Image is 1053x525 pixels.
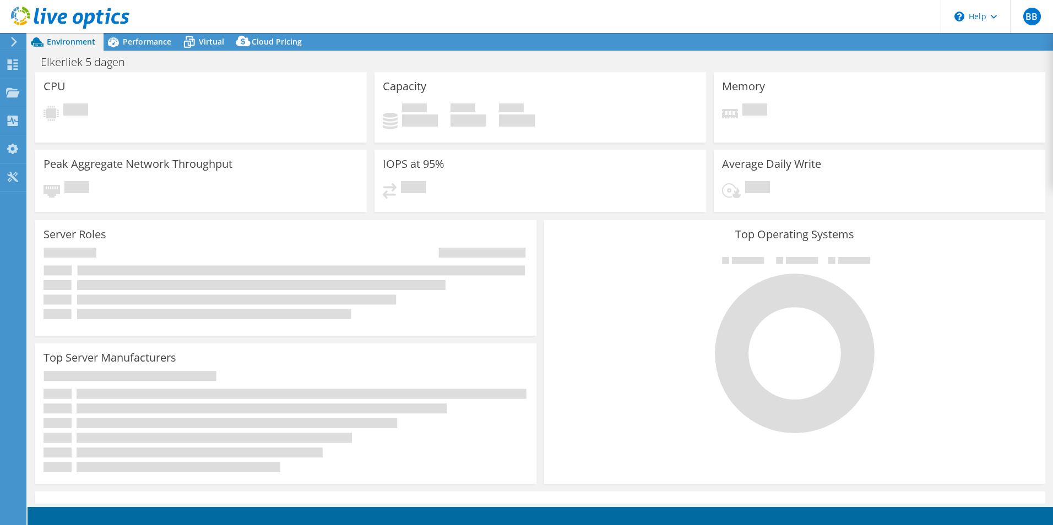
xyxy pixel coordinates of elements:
[383,158,444,170] h3: IOPS at 95%
[402,114,438,127] h4: 0 GiB
[402,103,427,114] span: Used
[450,103,475,114] span: Free
[954,12,964,21] svg: \n
[123,36,171,47] span: Performance
[450,114,486,127] h4: 0 GiB
[383,80,426,92] h3: Capacity
[63,103,88,118] span: Pending
[722,158,821,170] h3: Average Daily Write
[252,36,302,47] span: Cloud Pricing
[722,80,765,92] h3: Memory
[742,103,767,118] span: Pending
[499,114,535,127] h4: 0 GiB
[44,228,106,240] h3: Server Roles
[36,56,142,68] h1: Elkerliek 5 dagen
[64,181,89,196] span: Pending
[552,228,1037,240] h3: Top Operating Systems
[44,158,232,170] h3: Peak Aggregate Network Throughput
[1023,8,1041,25] span: BB
[199,36,224,47] span: Virtual
[401,181,426,196] span: Pending
[499,103,524,114] span: Total
[44,80,66,92] h3: CPU
[745,181,770,196] span: Pending
[47,36,95,47] span: Environment
[44,352,176,364] h3: Top Server Manufacturers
